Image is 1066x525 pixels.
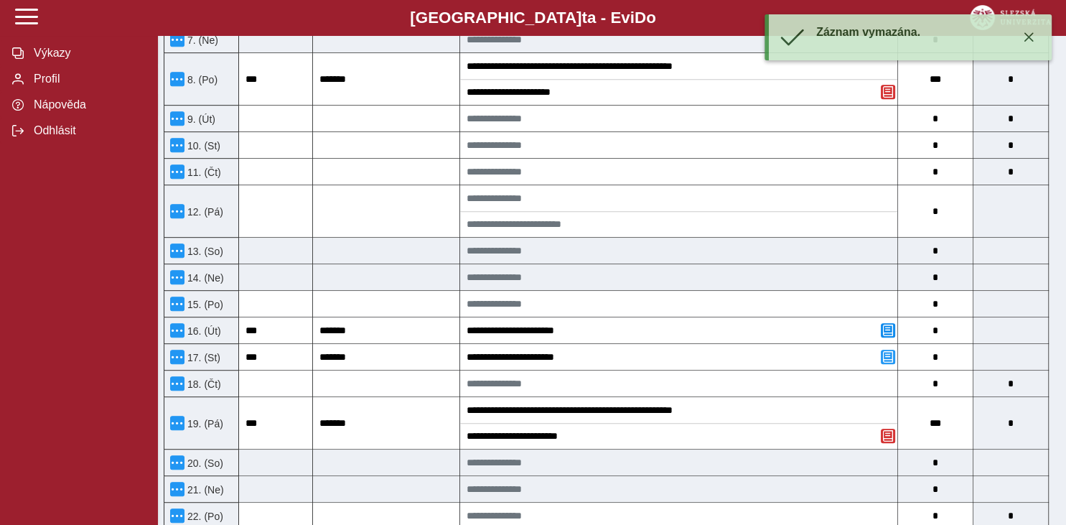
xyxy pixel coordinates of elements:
img: logo_web_su.png [970,5,1051,30]
button: Menu [170,204,184,218]
span: 10. (St) [184,140,220,152]
button: Menu [170,376,184,391]
button: Menu [170,416,184,430]
button: Menu [170,32,184,47]
button: Odstranit poznámku [881,85,895,99]
button: Menu [170,72,184,86]
span: Profil [29,73,146,85]
button: Odstranit poznámku [881,429,895,443]
span: 12. (Pá) [184,206,223,218]
button: Menu [170,243,184,258]
span: Odhlásit [29,124,146,137]
button: Menu [170,323,184,338]
span: 11. (Čt) [184,167,221,178]
span: Záznam vymazána. [816,26,920,38]
button: Menu [170,482,184,496]
span: 19. (Pá) [184,418,223,429]
button: Menu [170,508,184,523]
button: Menu [170,455,184,470]
button: Menu [170,350,184,364]
span: t [581,9,586,27]
span: 21. (Ne) [184,484,224,496]
span: 22. (Po) [184,511,223,522]
span: Výkazy [29,47,146,60]
span: 9. (Út) [184,113,215,125]
span: 20. (So) [184,457,223,469]
button: Menu [170,297,184,311]
span: 13. (So) [184,246,223,257]
b: [GEOGRAPHIC_DATA] a - Evi [43,9,1023,27]
button: Menu [170,138,184,152]
button: Menu [170,164,184,179]
span: 16. (Út) [184,325,221,337]
button: Přidat poznámku [881,323,895,338]
span: 15. (Po) [184,299,223,310]
span: D [635,9,646,27]
button: Menu [170,270,184,284]
button: Přidat poznámku [881,350,895,364]
span: 14. (Ne) [184,272,224,284]
span: o [646,9,656,27]
span: Nápověda [29,98,146,111]
span: 17. (St) [184,352,220,363]
span: 8. (Po) [184,74,218,85]
span: 18. (Čt) [184,378,221,390]
span: 7. (Ne) [184,34,218,46]
button: Menu [170,111,184,126]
